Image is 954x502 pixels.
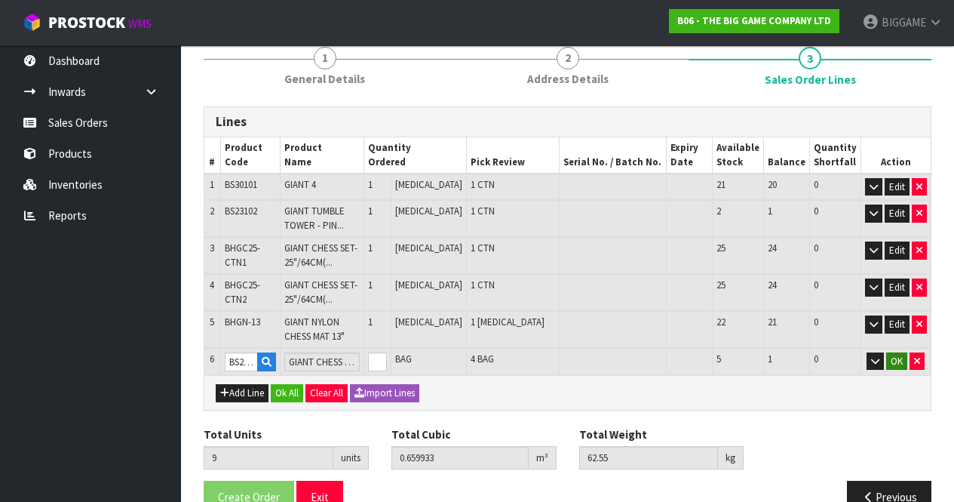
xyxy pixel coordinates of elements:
button: Edit [885,279,910,297]
span: 24 [768,242,777,254]
strong: B06 - THE BIG GAME COMPANY LTD [677,14,831,27]
span: 25 [716,242,725,254]
span: 20 [768,178,777,191]
input: Total Weight [579,446,719,470]
th: Available Stock [712,137,763,174]
span: 25 [716,279,725,291]
span: GIANT 4 [284,178,316,191]
div: kg [718,446,744,470]
span: 2 [210,205,214,217]
span: [MEDICAL_DATA] [395,279,462,291]
th: Action [860,137,931,174]
span: 1 [368,178,373,191]
span: 1 CTN [471,178,495,191]
button: Add Line [216,384,268,402]
span: 2 [716,205,721,217]
span: 21 [768,316,777,328]
span: General Details [284,71,365,87]
input: Total Units [204,446,333,470]
span: Sales Order Lines [765,72,856,88]
small: WMS [128,17,152,31]
span: 5 [716,353,721,365]
span: BS23102 [225,205,257,217]
div: m³ [529,446,557,470]
button: Clear All [305,384,348,402]
th: Product Name [281,137,364,174]
span: Address Details [527,71,609,87]
span: GIANT CHESS SET-25"/64CM(... [284,242,357,268]
th: Pick Review [466,137,559,174]
span: 3 [799,47,821,69]
span: [MEDICAL_DATA] [395,316,462,328]
span: 24 [768,279,777,291]
button: Edit [885,242,910,260]
span: 3 [210,242,214,254]
div: units [333,446,369,470]
span: 0 [814,279,818,291]
span: 1 [368,242,373,254]
span: 1 [210,178,214,191]
span: 6 [210,353,214,365]
span: 1 CTN [471,279,495,291]
th: Expiry Date [667,137,712,174]
button: Edit [885,178,910,196]
span: BIGGAME [882,15,926,29]
span: 5 [210,316,214,328]
span: 1 [MEDICAL_DATA] [471,316,544,328]
span: 22 [716,316,725,328]
span: 1 CTN [471,242,495,254]
span: 4 [210,279,214,291]
span: 4 BAG [471,353,494,365]
span: ProStock [48,13,125,32]
h3: Lines [216,115,919,129]
span: BAG [395,353,412,365]
span: BHGC25-CTN2 [225,279,260,305]
span: 1 [768,353,772,365]
span: [MEDICAL_DATA] [395,242,462,254]
span: 2 [557,47,579,69]
label: Total Cubic [391,427,450,442]
span: [MEDICAL_DATA] [395,178,462,191]
button: Import Lines [350,384,419,402]
span: BHGN-13 [225,316,260,328]
span: 1 [314,47,336,69]
th: Product Code [220,137,280,174]
button: Edit [885,205,910,223]
span: 0 [814,178,818,191]
th: # [204,137,220,174]
span: 0 [814,205,818,217]
input: Total Cubic [391,446,529,470]
span: GIANT TUMBLE TOWER - PIN... [284,205,345,231]
span: 1 [368,279,373,291]
button: OK [886,353,907,371]
th: Quantity Shortfall [809,137,860,174]
span: 0 [814,353,818,365]
span: 1 CTN [471,205,495,217]
th: Quantity Ordered [364,137,466,174]
span: BHGC25-CTN1 [225,242,260,268]
input: Code [225,353,258,371]
span: GIANT CHESS SET-25"/64CM(... [284,279,357,305]
span: BS30101 [225,178,257,191]
span: 1 [368,205,373,217]
label: Total Weight [579,427,647,442]
img: cube-alt.png [23,13,41,32]
span: 1 [368,316,373,328]
label: Total Units [204,427,262,442]
button: Ok All [271,384,303,402]
span: 21 [716,178,725,191]
input: Name [284,353,360,371]
span: 1 [768,205,772,217]
input: Qty Ordered [368,353,387,371]
th: Serial No. / Batch No. [559,137,667,174]
th: Balance [763,137,809,174]
span: GIANT NYLON CHESS MAT 13" [284,316,345,342]
span: 0 [814,316,818,328]
span: 0 [814,242,818,254]
button: Edit [885,316,910,334]
span: [MEDICAL_DATA] [395,205,462,217]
